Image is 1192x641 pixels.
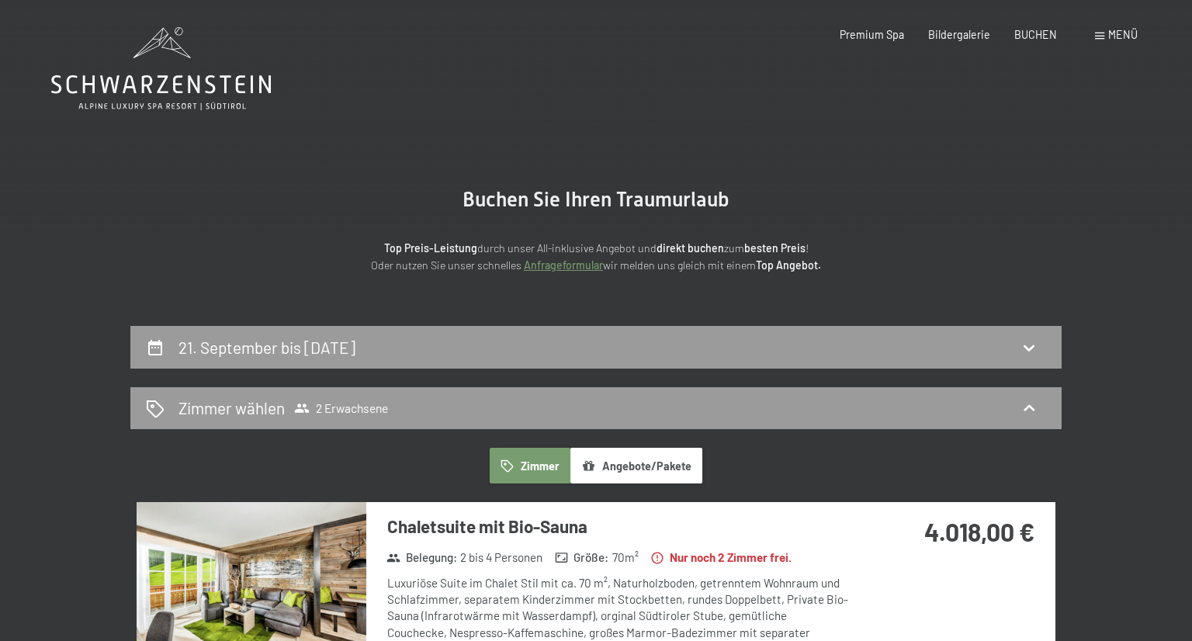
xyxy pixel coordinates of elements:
[178,397,285,419] h2: Zimmer wählen
[1014,28,1057,41] a: BUCHEN
[744,241,806,255] strong: besten Preis
[386,549,457,566] strong: Belegung :
[555,549,609,566] strong: Größe :
[1108,28,1138,41] span: Menü
[178,338,355,357] h2: 21. September bis [DATE]
[294,400,388,416] span: 2 Erwachsene
[650,549,792,566] strong: Nur noch 2 Zimmer frei.
[756,258,821,272] strong: Top Angebot.
[387,515,849,539] h3: Chaletsuite mit Bio-Sauna
[524,258,603,272] a: Anfrageformular
[460,549,542,566] span: 2 bis 4 Personen
[570,448,702,483] button: Angebote/Pakete
[657,241,724,255] strong: direkt buchen
[928,28,990,41] a: Bildergalerie
[612,549,639,566] span: 70 m²
[384,241,477,255] strong: Top Preis-Leistung
[255,240,937,275] p: durch unser All-inklusive Angebot und zum ! Oder nutzen Sie unser schnelles wir melden uns gleich...
[924,517,1034,546] strong: 4.018,00 €
[840,28,904,41] a: Premium Spa
[490,448,570,483] button: Zimmer
[463,188,729,211] span: Buchen Sie Ihren Traumurlaub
